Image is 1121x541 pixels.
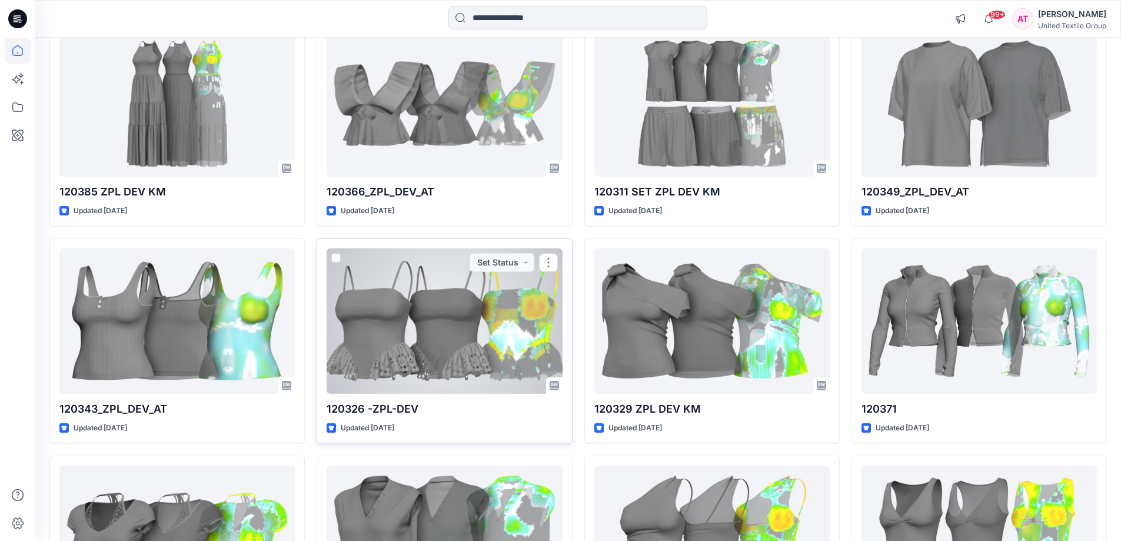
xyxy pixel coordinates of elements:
p: Updated [DATE] [341,422,394,434]
div: AT [1012,8,1033,29]
p: 120371 [861,401,1097,417]
p: Updated [DATE] [608,205,662,217]
div: United Textile Group [1038,21,1106,30]
p: 120385 ZPL DEV KM [59,184,295,200]
a: 120326 -ZPL-DEV [327,248,562,394]
a: 120366_ZPL_DEV_AT [327,31,562,177]
a: 120385 ZPL DEV KM [59,31,295,177]
a: 120311 SET ZPL DEV KM [594,31,830,177]
p: Updated [DATE] [608,422,662,434]
p: 120311 SET ZPL DEV KM [594,184,830,200]
p: 120329 ZPL DEV KM [594,401,830,417]
a: 120371 [861,248,1097,394]
p: 120349_ZPL_DEV_AT [861,184,1097,200]
p: Updated [DATE] [341,205,394,217]
a: 120329 ZPL DEV KM [594,248,830,394]
p: 120366_ZPL_DEV_AT [327,184,562,200]
div: [PERSON_NAME] [1038,7,1106,21]
p: Updated [DATE] [74,422,127,434]
a: 120349_ZPL_DEV_AT [861,31,1097,177]
p: 120343_ZPL_DEV_AT [59,401,295,417]
p: 120326 -ZPL-DEV [327,401,562,417]
a: 120343_ZPL_DEV_AT [59,248,295,394]
p: Updated [DATE] [876,205,929,217]
p: Updated [DATE] [876,422,929,434]
span: 99+ [988,10,1006,19]
p: Updated [DATE] [74,205,127,217]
